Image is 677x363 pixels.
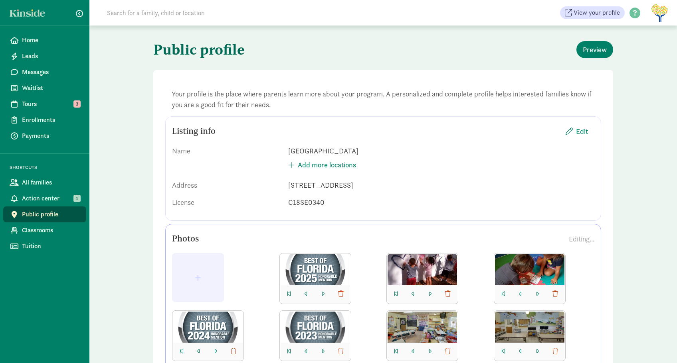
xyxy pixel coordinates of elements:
[576,41,613,58] button: Preview
[282,156,362,173] button: Add more locations
[3,48,86,64] a: Leads
[288,145,594,156] div: [GEOGRAPHIC_DATA]
[3,175,86,190] a: All families
[22,67,80,77] span: Messages
[22,83,80,93] span: Waitlist
[3,64,86,80] a: Messages
[22,210,80,219] span: Public profile
[22,115,80,125] span: Enrollments
[574,8,620,18] span: View your profile
[22,35,80,45] span: Home
[3,80,86,96] a: Waitlist
[288,180,594,190] div: [STREET_ADDRESS]
[637,325,677,363] iframe: Chat Widget
[583,44,607,55] span: Preview
[102,5,326,21] input: Search for a family, child or location
[73,195,81,202] span: 1
[560,6,625,19] a: View your profile
[3,206,86,222] a: Public profile
[3,32,86,48] a: Home
[3,128,86,144] a: Payments
[22,241,80,251] span: Tuition
[288,197,594,208] div: C18SE0340
[153,35,382,64] h1: Public profile
[165,82,601,116] div: Your profile is the place where parents learn more about your program. A personalized and complet...
[3,222,86,238] a: Classrooms
[22,99,80,109] span: Tours
[576,126,588,137] span: Edit
[3,190,86,206] a: Action center 1
[172,145,282,173] div: Name
[172,234,199,243] h5: Photos
[22,178,80,187] span: All families
[73,100,81,108] span: 3
[22,194,80,203] span: Action center
[569,233,594,244] div: Editing...
[559,123,594,140] button: Edit
[172,126,216,136] h5: Listing info
[3,96,86,112] a: Tours 3
[22,226,80,235] span: Classrooms
[3,238,86,254] a: Tuition
[172,180,282,190] div: Address
[22,51,80,61] span: Leads
[3,112,86,128] a: Enrollments
[298,159,356,170] span: Add more locations
[22,131,80,141] span: Payments
[172,197,282,208] div: License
